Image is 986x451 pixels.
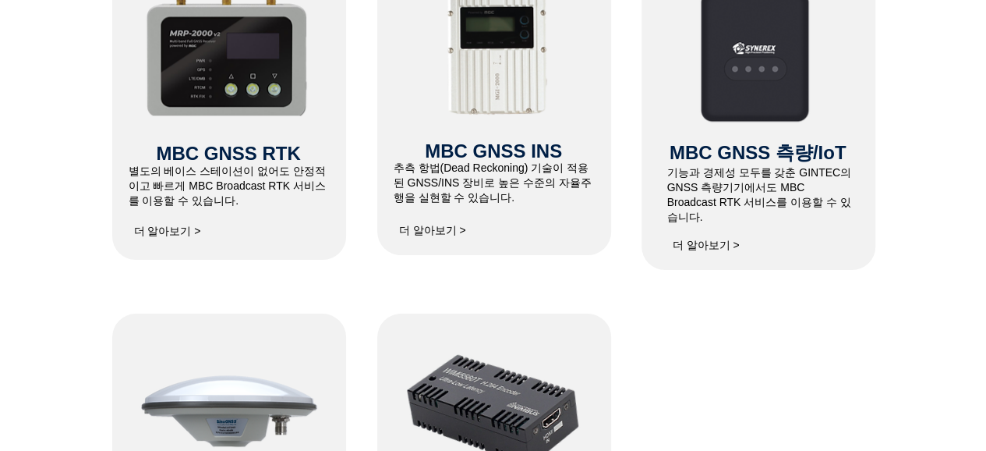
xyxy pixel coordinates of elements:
[134,225,201,239] span: 더 알아보기 >
[156,143,300,164] span: MBC GNSS RTK
[394,162,592,204] span: 추측 항법(Dead Reckoning) 기술이 적용된 GNSS/INS 장비로 높은 수준의 자율주행을 실현할 수 있습니다.
[399,224,466,238] span: 더 알아보기 >
[667,230,745,261] a: 더 알아보기 >
[670,142,846,163] span: MBC GNSS 측량/IoT
[129,165,327,207] span: ​별도의 베이스 스테이션이 없어도 안정적이고 빠르게 MBC Broadcast RTK 서비스를 이용할 수 있습니다.
[667,166,851,223] span: ​기능과 경제성 모두를 갖춘 GINTEC의 GNSS 측량기기에서도 MBC Broadcast RTK 서비스를 이용할 수 있습니다.
[673,239,740,253] span: 더 알아보기 >
[425,140,562,162] span: MBC GNSS INS
[807,384,986,451] iframe: Wix Chat
[129,216,207,247] a: 더 알아보기 >
[394,215,472,247] a: 더 알아보기 >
